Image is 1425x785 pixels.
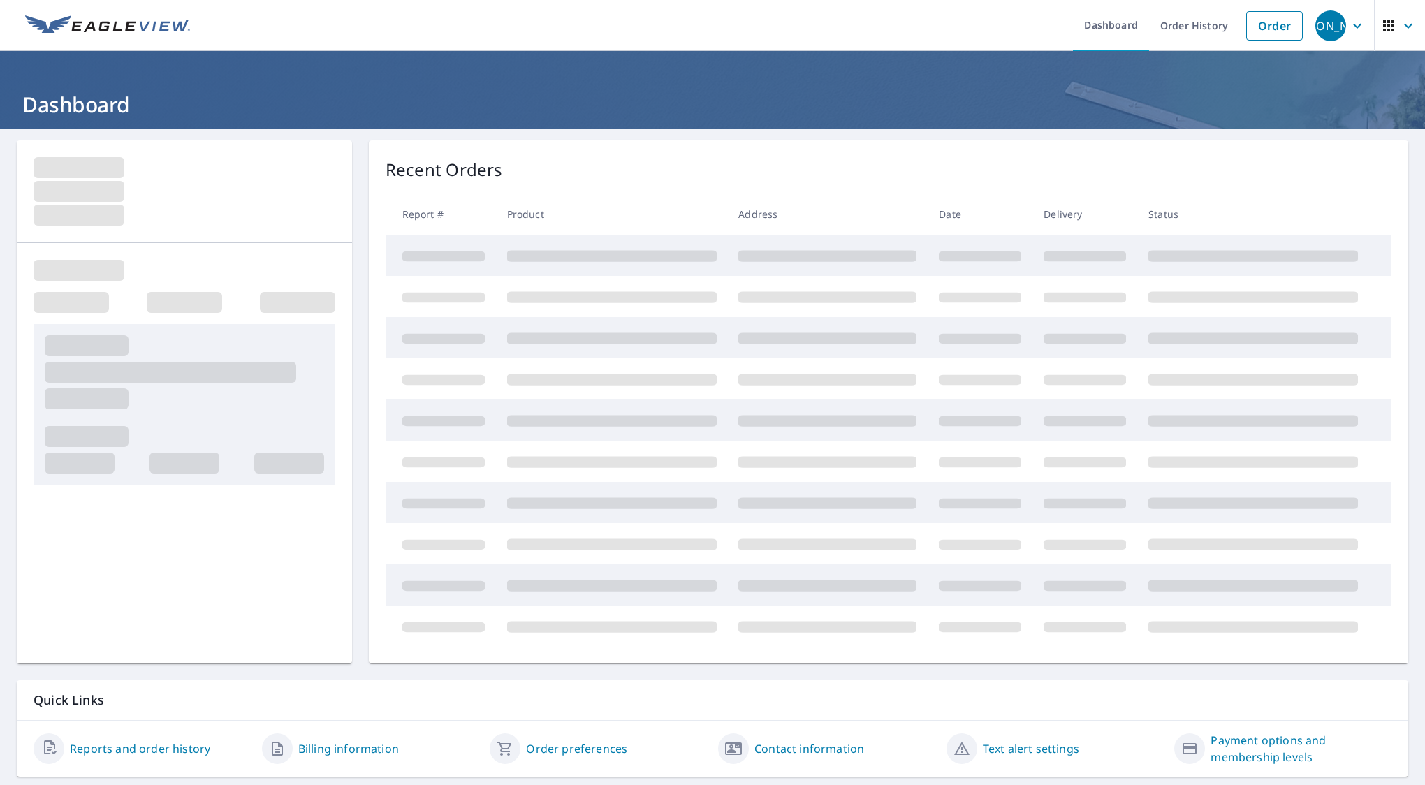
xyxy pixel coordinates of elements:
th: Address [727,193,928,235]
th: Delivery [1032,193,1137,235]
div: [PERSON_NAME] [1315,10,1346,41]
a: Reports and order history [70,740,210,757]
th: Status [1137,193,1369,235]
a: Text alert settings [983,740,1079,757]
th: Report # [386,193,496,235]
h1: Dashboard [17,90,1408,119]
img: EV Logo [25,15,190,36]
p: Quick Links [34,691,1391,709]
p: Recent Orders [386,157,503,182]
th: Date [928,193,1032,235]
a: Order preferences [526,740,627,757]
a: Billing information [298,740,399,757]
th: Product [496,193,728,235]
a: Contact information [754,740,864,757]
a: Order [1246,11,1303,41]
a: Payment options and membership levels [1211,732,1391,765]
